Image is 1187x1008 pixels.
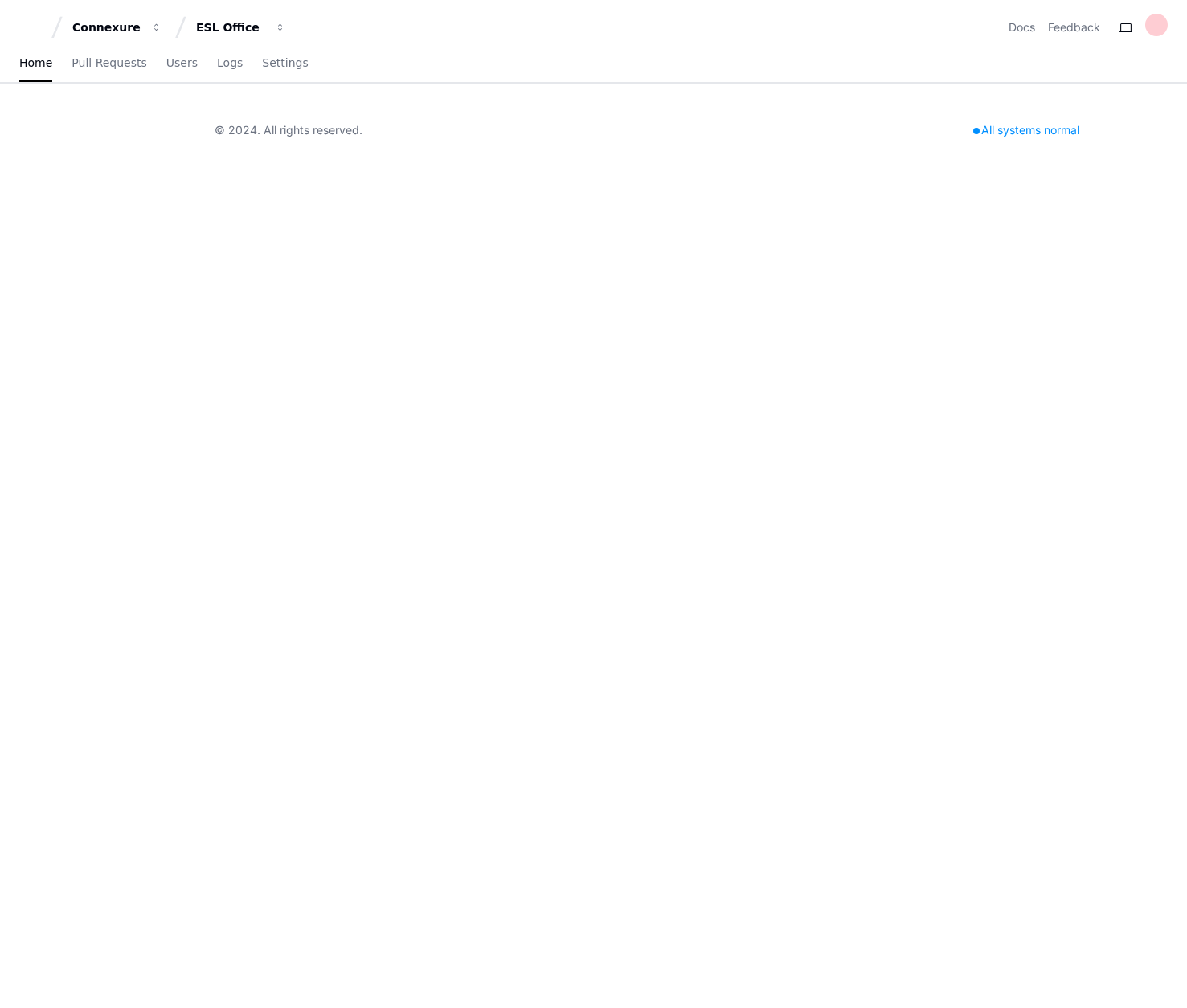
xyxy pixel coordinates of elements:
div: Connexure [72,19,141,35]
a: Users [166,45,198,82]
a: Pull Requests [72,45,146,82]
div: © 2024. All rights reserved. [215,122,362,138]
button: Feedback [1048,19,1100,35]
a: Docs [1009,19,1035,35]
span: Settings [262,58,308,68]
button: Connexure [66,13,169,42]
div: ESL Office [196,19,265,35]
a: Logs [217,45,243,82]
span: Pull Requests [72,58,146,68]
span: Home [19,58,52,68]
a: Home [19,45,52,82]
span: Logs [217,58,243,68]
div: All systems normal [964,119,1089,141]
a: Settings [262,45,308,82]
span: Users [166,58,198,68]
button: ESL Office [190,13,293,42]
